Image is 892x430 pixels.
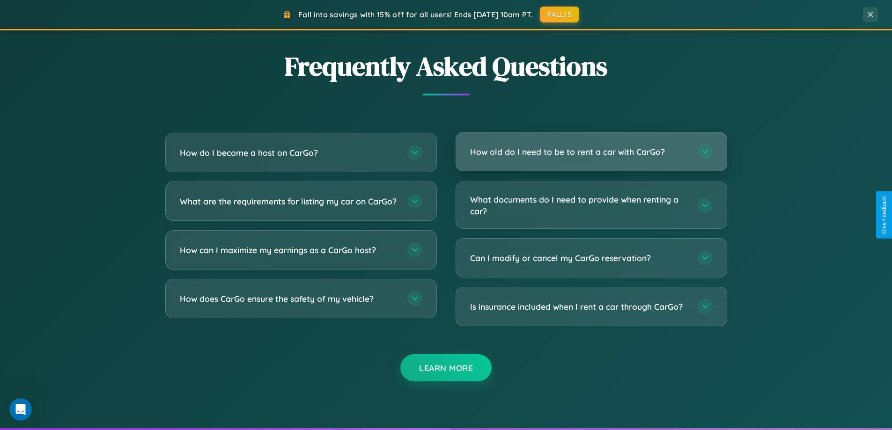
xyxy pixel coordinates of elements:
[540,7,579,22] button: FALL15
[165,48,727,84] h2: Frequently Asked Questions
[9,398,32,421] iframe: Intercom live chat
[470,194,688,217] h3: What documents do I need to provide when renting a car?
[881,196,887,234] div: Give Feedback
[180,293,398,305] h3: How does CarGo ensure the safety of my vehicle?
[470,301,688,313] h3: Is insurance included when I rent a car through CarGo?
[180,244,398,256] h3: How can I maximize my earnings as a CarGo host?
[298,10,533,19] span: Fall into savings with 15% off for all users! Ends [DATE] 10am PT.
[180,147,398,159] h3: How do I become a host on CarGo?
[470,252,688,264] h3: Can I modify or cancel my CarGo reservation?
[400,354,492,381] button: Learn More
[470,146,688,158] h3: How old do I need to be to rent a car with CarGo?
[180,196,398,207] h3: What are the requirements for listing my car on CarGo?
